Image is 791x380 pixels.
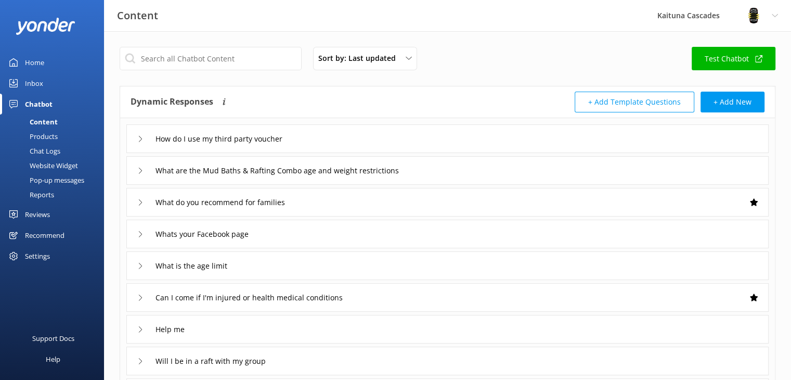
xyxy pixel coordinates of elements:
[575,92,694,112] button: + Add Template Questions
[32,328,74,349] div: Support Docs
[6,115,104,129] a: Content
[25,52,44,73] div: Home
[6,129,104,144] a: Products
[6,115,58,129] div: Content
[6,158,78,173] div: Website Widget
[6,144,60,158] div: Chat Logs
[6,187,104,202] a: Reports
[692,47,775,70] a: Test Chatbot
[25,246,50,267] div: Settings
[25,94,53,115] div: Chatbot
[746,8,761,23] img: 802-1755650174.png
[25,225,64,246] div: Recommend
[6,173,104,187] a: Pop-up messages
[6,158,104,173] a: Website Widget
[120,47,302,70] input: Search all Chatbot Content
[6,129,58,144] div: Products
[16,18,75,35] img: yonder-white-logo.png
[6,187,54,202] div: Reports
[25,204,50,225] div: Reviews
[46,349,60,370] div: Help
[25,73,43,94] div: Inbox
[6,144,104,158] a: Chat Logs
[131,92,213,112] h4: Dynamic Responses
[318,53,402,64] span: Sort by: Last updated
[6,173,84,187] div: Pop-up messages
[701,92,764,112] button: + Add New
[117,7,158,24] h3: Content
